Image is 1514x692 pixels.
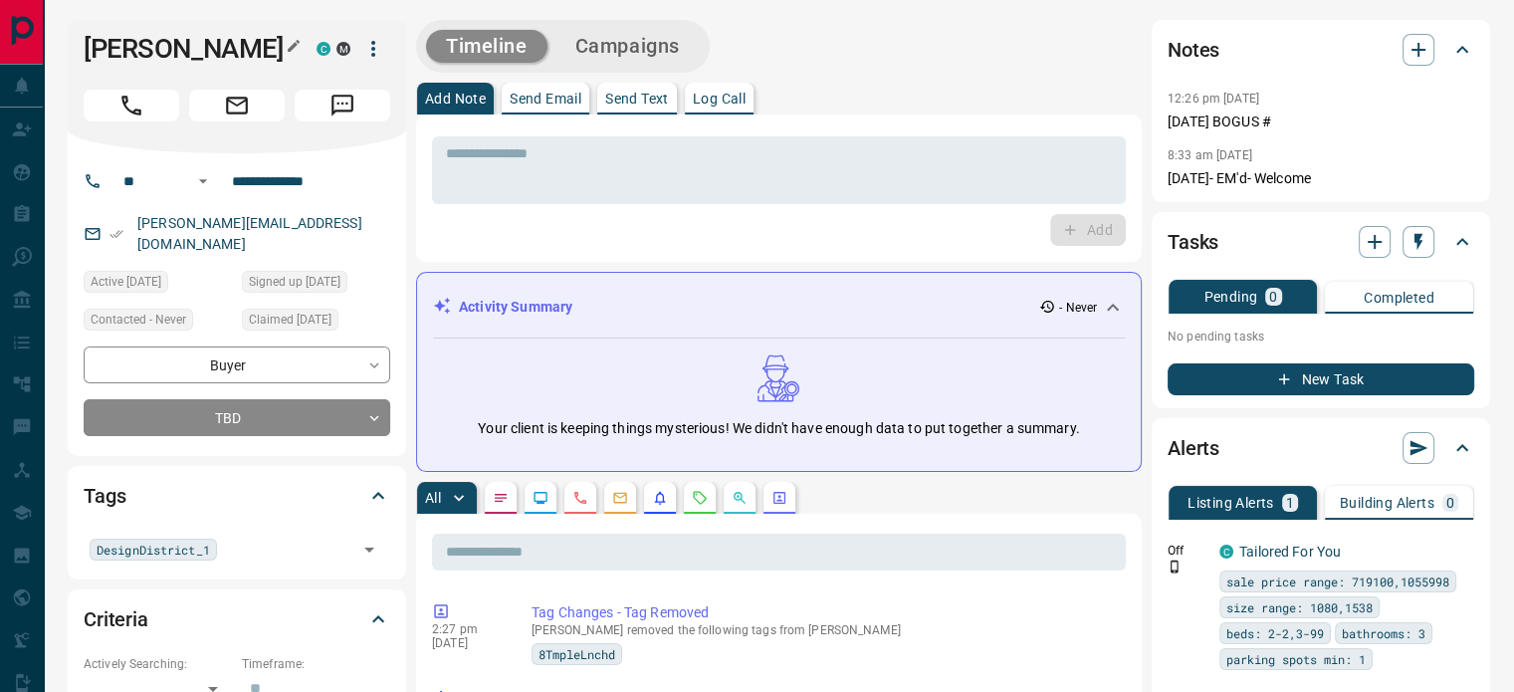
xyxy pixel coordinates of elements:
span: beds: 2-2,3-99 [1226,623,1324,643]
button: Campaigns [555,30,700,63]
p: [PERSON_NAME] removed the following tags from [PERSON_NAME] [532,623,1118,637]
span: parking spots min: 1 [1226,649,1366,669]
p: Send Text [605,92,669,106]
svg: Agent Actions [771,490,787,506]
p: 0 [1269,290,1277,304]
span: Message [295,90,390,121]
span: Email [189,90,285,121]
p: No pending tasks [1168,322,1474,351]
div: TBD [84,399,390,436]
button: Open [355,536,383,564]
div: Tags [84,472,390,520]
p: Activity Summary [459,297,572,318]
h2: Notes [1168,34,1219,66]
div: Notes [1168,26,1474,74]
svg: Opportunities [732,490,748,506]
p: 0 [1446,496,1454,510]
svg: Email Verified [109,227,123,241]
svg: Lead Browsing Activity [533,490,548,506]
a: Tailored For You [1239,544,1341,560]
a: [PERSON_NAME][EMAIL_ADDRESS][DOMAIN_NAME] [137,215,362,252]
p: Add Note [425,92,486,106]
p: Tag Changes - Tag Removed [532,602,1118,623]
p: [DATE]- EM'd- Welcome [1168,168,1474,189]
div: condos.ca [317,42,330,56]
p: Pending [1203,290,1257,304]
p: All [425,491,441,505]
svg: Requests [692,490,708,506]
span: Contacted - Never [91,310,186,330]
p: [DATE] BOGUS # [1168,112,1474,132]
div: Sat Jan 09 2016 [242,271,390,299]
p: 8:33 am [DATE] [1168,148,1252,162]
div: mrloft.ca [336,42,350,56]
span: 8TmpleLnchd [539,644,615,664]
p: Listing Alerts [1188,496,1274,510]
span: Active [DATE] [91,272,161,292]
h2: Tasks [1168,226,1218,258]
svg: Emails [612,490,628,506]
span: Call [84,90,179,121]
button: Open [191,169,215,193]
h2: Alerts [1168,432,1219,464]
p: Log Call [693,92,746,106]
p: Actively Searching: [84,655,232,673]
span: bathrooms: 3 [1342,623,1425,643]
p: Building Alerts [1340,496,1434,510]
div: Sat Jan 09 2016 [242,309,390,337]
div: Tasks [1168,218,1474,266]
p: - Never [1059,299,1097,317]
button: New Task [1168,363,1474,395]
p: Completed [1364,291,1434,305]
div: Tue Mar 08 2022 [84,271,232,299]
p: Send Email [510,92,581,106]
span: Claimed [DATE] [249,310,331,330]
button: Timeline [426,30,547,63]
svg: Push Notification Only [1168,560,1182,574]
svg: Listing Alerts [652,490,668,506]
p: 2:27 pm [432,622,502,636]
h2: Criteria [84,603,148,635]
p: Off [1168,542,1207,560]
div: Buyer [84,346,390,383]
span: sale price range: 719100,1055998 [1226,572,1449,591]
span: Signed up [DATE] [249,272,340,292]
h1: [PERSON_NAME] [84,33,287,65]
span: DesignDistrict_1 [97,540,210,560]
div: Activity Summary- Never [433,289,1125,326]
svg: Calls [572,490,588,506]
span: size range: 1080,1538 [1226,597,1373,617]
p: 1 [1286,496,1294,510]
div: Alerts [1168,424,1474,472]
h2: Tags [84,480,125,512]
p: Timeframe: [242,655,390,673]
div: condos.ca [1219,545,1233,559]
div: Criteria [84,595,390,643]
p: [DATE] [432,636,502,650]
svg: Notes [493,490,509,506]
p: 12:26 pm [DATE] [1168,92,1259,106]
p: Your client is keeping things mysterious! We didn't have enough data to put together a summary. [478,418,1079,439]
